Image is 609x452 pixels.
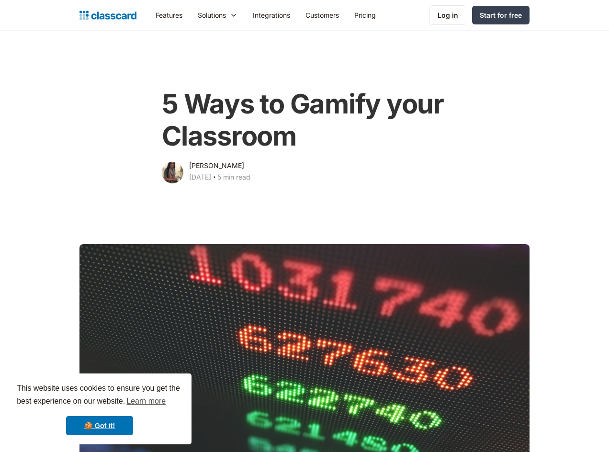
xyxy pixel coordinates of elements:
[395,169,403,177] img: pinterest-white sharing button
[435,169,443,177] img: email-white sharing button
[335,169,342,177] img: whatsapp-white sharing button
[472,6,530,24] a: Start for free
[375,169,383,177] img: linkedin-white sharing button
[480,10,522,20] div: Start for free
[189,171,211,183] div: [DATE]
[429,5,466,25] a: Log in
[355,169,362,177] img: twitter-white sharing button
[298,4,347,26] a: Customers
[198,10,226,20] div: Solutions
[66,416,133,435] a: dismiss cookie message
[415,169,423,177] img: facebook-white sharing button
[347,4,383,26] a: Pricing
[245,4,298,26] a: Integrations
[438,10,458,20] div: Log in
[190,4,245,26] div: Solutions
[125,394,167,408] a: learn more about cookies
[162,88,447,152] h1: 5 Ways to Gamify your Classroom
[8,373,192,444] div: cookieconsent
[148,4,190,26] a: Features
[217,171,250,183] div: 5 min read
[79,9,136,22] a: home
[17,383,182,408] span: This website uses cookies to ensure you get the best experience on our website.
[189,160,244,171] div: [PERSON_NAME]
[211,171,217,185] div: ‧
